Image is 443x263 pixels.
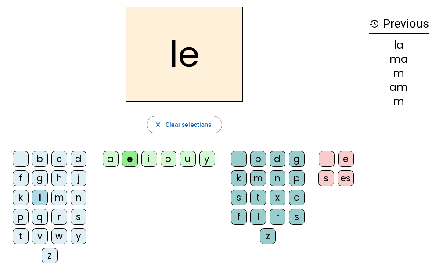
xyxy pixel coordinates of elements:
div: u [180,151,196,167]
div: h [51,170,67,186]
div: d [71,151,86,167]
div: s [318,170,334,186]
div: b [250,151,266,167]
div: p [13,209,29,225]
div: z [260,228,276,244]
div: r [51,209,67,225]
button: Clear selections [147,116,223,133]
div: s [289,209,305,225]
div: n [71,190,86,205]
div: s [231,190,247,205]
div: d [270,151,285,167]
h2: le [126,7,243,102]
div: e [338,151,354,167]
div: l [32,190,48,205]
div: am [369,82,429,93]
div: c [289,190,305,205]
div: k [13,190,29,205]
div: t [250,190,266,205]
div: f [231,209,247,225]
mat-icon: history [369,18,379,29]
div: m [369,96,429,107]
div: i [141,151,157,167]
div: g [289,151,305,167]
div: y [71,228,86,244]
div: es [338,170,354,186]
div: w [51,228,67,244]
div: g [32,170,48,186]
div: j [71,170,86,186]
div: q [32,209,48,225]
div: c [51,151,67,167]
div: p [289,170,305,186]
div: l [250,209,266,225]
div: m [369,68,429,79]
div: y [199,151,215,167]
div: s [71,209,86,225]
div: k [231,170,247,186]
mat-icon: close [154,121,162,129]
div: a [103,151,119,167]
div: t [13,228,29,244]
div: r [270,209,285,225]
div: n [270,170,285,186]
div: o [161,151,176,167]
div: ma [369,54,429,65]
div: e [122,151,138,167]
span: Clear selections [166,119,212,130]
div: x [270,190,285,205]
h3: Previous [369,14,429,34]
div: b [32,151,48,167]
div: m [51,190,67,205]
div: f [13,170,29,186]
div: la [369,40,429,50]
div: v [32,228,48,244]
div: m [250,170,266,186]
